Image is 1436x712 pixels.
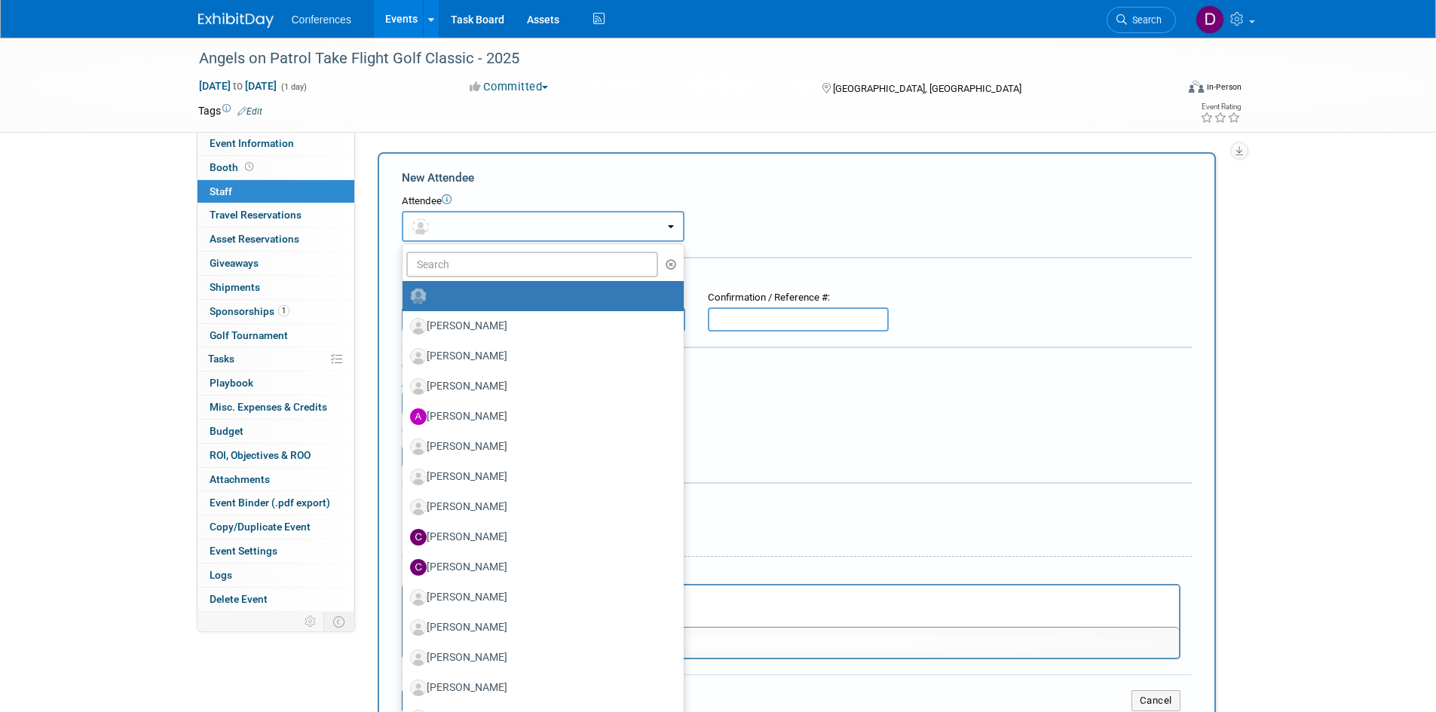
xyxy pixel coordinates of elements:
[708,291,889,305] div: Confirmation / Reference #:
[197,324,354,347] a: Golf Tournament
[410,495,669,519] label: [PERSON_NAME]
[410,405,669,429] label: [PERSON_NAME]
[197,515,354,539] a: Copy/Duplicate Event
[197,132,354,155] a: Event Information
[210,401,327,413] span: Misc. Expenses & Credits
[210,569,232,581] span: Logs
[298,612,324,631] td: Personalize Event Tab Strip
[197,588,354,611] a: Delete Event
[198,79,277,93] span: [DATE] [DATE]
[464,79,554,95] button: Committed
[197,300,354,323] a: Sponsorships1
[410,499,427,515] img: Associate-Profile-5.png
[1196,5,1224,34] img: Diane Arabia
[210,473,270,485] span: Attachments
[1127,14,1162,26] span: Search
[410,649,427,666] img: Associate-Profile-5.png
[210,449,311,461] span: ROI, Objectives & ROO
[210,281,260,293] span: Shipments
[402,494,1192,509] div: Misc. Attachments & Notes
[410,408,427,425] img: A.jpg
[406,252,659,277] input: Search
[1206,81,1242,93] div: In-Person
[197,228,354,251] a: Asset Reservations
[210,425,243,437] span: Budget
[410,529,427,545] img: C.jpg
[402,170,1192,186] div: New Attendee
[280,82,307,92] span: (1 day)
[197,420,354,443] a: Budget
[197,444,354,467] a: ROI, Objectives & ROO
[197,156,354,179] a: Booth
[410,465,669,489] label: [PERSON_NAME]
[410,378,427,395] img: Associate-Profile-5.png
[197,468,354,491] a: Attachments
[197,564,354,587] a: Logs
[410,585,669,610] label: [PERSON_NAME]
[197,371,354,395] a: Playbook
[1131,690,1180,711] button: Cancel
[210,377,253,389] span: Playbook
[402,268,1192,283] div: Registration / Ticket Info (optional)
[410,616,669,640] label: [PERSON_NAME]
[197,539,354,563] a: Event Settings
[410,646,669,670] label: [PERSON_NAME]
[278,305,289,316] span: 1
[210,137,294,149] span: Event Information
[410,374,669,399] label: [PERSON_NAME]
[410,555,669,579] label: [PERSON_NAME]
[402,194,1192,209] div: Attendee
[410,435,669,459] label: [PERSON_NAME]
[198,103,262,118] td: Tags
[1107,7,1176,33] a: Search
[410,348,427,365] img: Associate-Profile-5.png
[402,359,1192,374] div: Cost:
[210,185,232,197] span: Staff
[410,344,669,368] label: [PERSON_NAME]
[403,585,1179,627] iframe: Rich Text Area
[210,233,299,245] span: Asset Reservations
[210,305,289,317] span: Sponsorships
[402,567,1180,582] div: Notes
[1087,78,1242,101] div: Event Format
[198,13,274,28] img: ExhibitDay
[410,619,427,636] img: Associate-Profile-5.png
[1189,81,1204,93] img: Format-Inperson.png
[292,14,351,26] span: Conferences
[197,491,354,515] a: Event Binder (.pdf export)
[197,203,354,227] a: Travel Reservations
[210,545,277,557] span: Event Settings
[410,525,669,549] label: [PERSON_NAME]
[323,612,354,631] td: Toggle Event Tabs
[194,45,1153,72] div: Angels on Patrol Take Flight Golf Classic - 2025
[410,439,427,455] img: Associate-Profile-5.png
[410,676,669,700] label: [PERSON_NAME]
[210,329,288,341] span: Golf Tournament
[197,396,354,419] a: Misc. Expenses & Credits
[197,347,354,371] a: Tasks
[410,469,427,485] img: Associate-Profile-5.png
[242,161,256,173] span: Booth not reserved yet
[231,80,245,92] span: to
[197,252,354,275] a: Giveaways
[208,353,234,365] span: Tasks
[210,209,302,221] span: Travel Reservations
[410,559,427,576] img: C.jpg
[410,314,669,338] label: [PERSON_NAME]
[210,497,330,509] span: Event Binder (.pdf export)
[210,257,259,269] span: Giveaways
[833,83,1021,94] span: [GEOGRAPHIC_DATA], [GEOGRAPHIC_DATA]
[210,521,311,533] span: Copy/Duplicate Event
[237,106,262,117] a: Edit
[410,288,427,304] img: Unassigned-User-Icon.png
[210,161,256,173] span: Booth
[410,680,427,696] img: Associate-Profile-5.png
[197,180,354,203] a: Staff
[410,318,427,335] img: Associate-Profile-5.png
[210,593,268,605] span: Delete Event
[197,276,354,299] a: Shipments
[1200,103,1241,111] div: Event Rating
[410,589,427,606] img: Associate-Profile-5.png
